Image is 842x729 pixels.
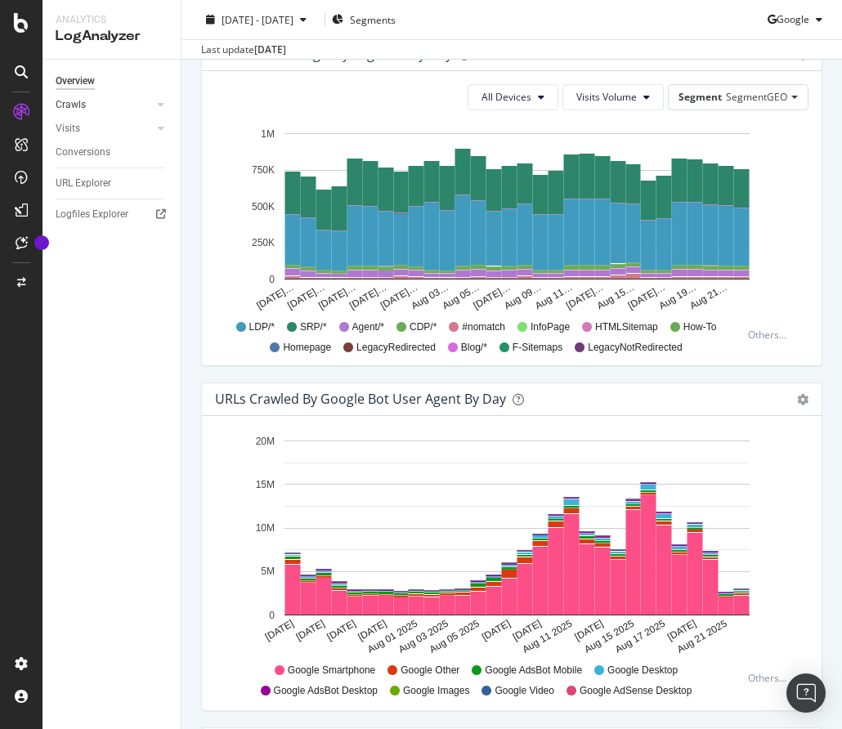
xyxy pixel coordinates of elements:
text: Aug 11 2025 [520,617,574,655]
div: Logfiles Explorer [56,206,128,223]
div: Crawls [56,96,86,114]
text: [DATE] [294,617,327,642]
span: F-Sitemaps [513,341,562,355]
div: Last update [201,42,286,57]
text: 0 [269,273,275,284]
a: Crawls [56,96,153,114]
span: Google Images [403,684,469,698]
text: [DATE] [665,617,698,642]
span: SegmentGEO [726,90,787,104]
div: gear [797,394,808,405]
text: [DATE] [573,617,606,642]
span: LegacyNotRedirected [588,341,682,355]
span: Segment [679,90,722,104]
span: How-To [683,320,717,334]
div: Overview [56,73,95,90]
span: LDP/* [249,320,275,334]
span: All Devices [481,90,531,104]
span: Segments [350,12,396,26]
text: 500K [252,200,275,212]
button: Google [768,7,829,33]
button: [DATE] - [DATE] [195,11,318,27]
text: [DATE] [511,617,544,642]
div: URLs Crawled by Google bot User Agent By Day [215,391,506,407]
text: Aug 15 2025 [582,617,636,655]
text: [DATE] [325,617,358,642]
a: Visits [56,120,153,137]
text: 15M [256,479,275,490]
div: LogAnalyzer [56,27,168,46]
svg: A chart. [215,123,796,313]
text: 0 [269,609,275,620]
button: Segments [332,7,396,33]
div: Visits [56,120,80,137]
text: [DATE] [263,617,296,642]
text: 20M [256,435,275,446]
text: 750K [252,164,275,176]
span: #nomatch [462,320,505,334]
span: Google AdsBot Mobile [485,664,582,678]
span: Google Desktop [607,664,678,678]
text: 10M [256,522,275,534]
div: Analytics [56,13,168,27]
span: InfoPage [531,320,570,334]
div: Others... [748,671,794,685]
span: Visits Volume [576,90,637,104]
span: Agent/* [352,320,384,334]
span: Google Other [401,664,459,678]
span: Google Smartphone [288,664,375,678]
span: Google Video [495,684,554,698]
svg: A chart. [215,429,796,656]
a: URL Explorer [56,175,169,192]
text: Aug 05 2025 [428,617,481,655]
text: Aug 21 2025 [675,617,729,655]
span: Google AdSense Desktop [580,684,692,698]
span: Blog/* [461,341,487,355]
button: Visits Volume [562,84,664,110]
div: Tooltip anchor [34,235,49,250]
text: 250K [252,237,275,248]
a: Conversions [56,144,169,161]
div: Others... [748,328,794,342]
text: [DATE] [356,617,388,642]
span: Homepage [283,341,331,355]
span: Google [777,12,809,26]
span: LegacyRedirected [356,341,436,355]
a: Overview [56,73,169,90]
text: [DATE] [480,617,513,642]
span: Google AdsBot Desktop [274,684,378,698]
div: [DATE] [254,42,286,57]
text: 1M [261,127,275,139]
span: CDP/* [410,320,437,334]
text: Aug 03 2025 [396,617,450,655]
span: [DATE] - [DATE] [222,12,293,26]
a: Logfiles Explorer [56,206,169,223]
text: Aug 17 2025 [613,617,667,655]
div: Conversions [56,144,110,161]
div: Open Intercom Messenger [786,673,826,713]
text: 5M [261,566,275,577]
div: URL Explorer [56,175,111,192]
text: Aug 01 2025 [365,617,419,655]
button: All Devices [468,84,558,110]
span: SRP/* [300,320,327,334]
span: HTMLSitemap [595,320,658,334]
